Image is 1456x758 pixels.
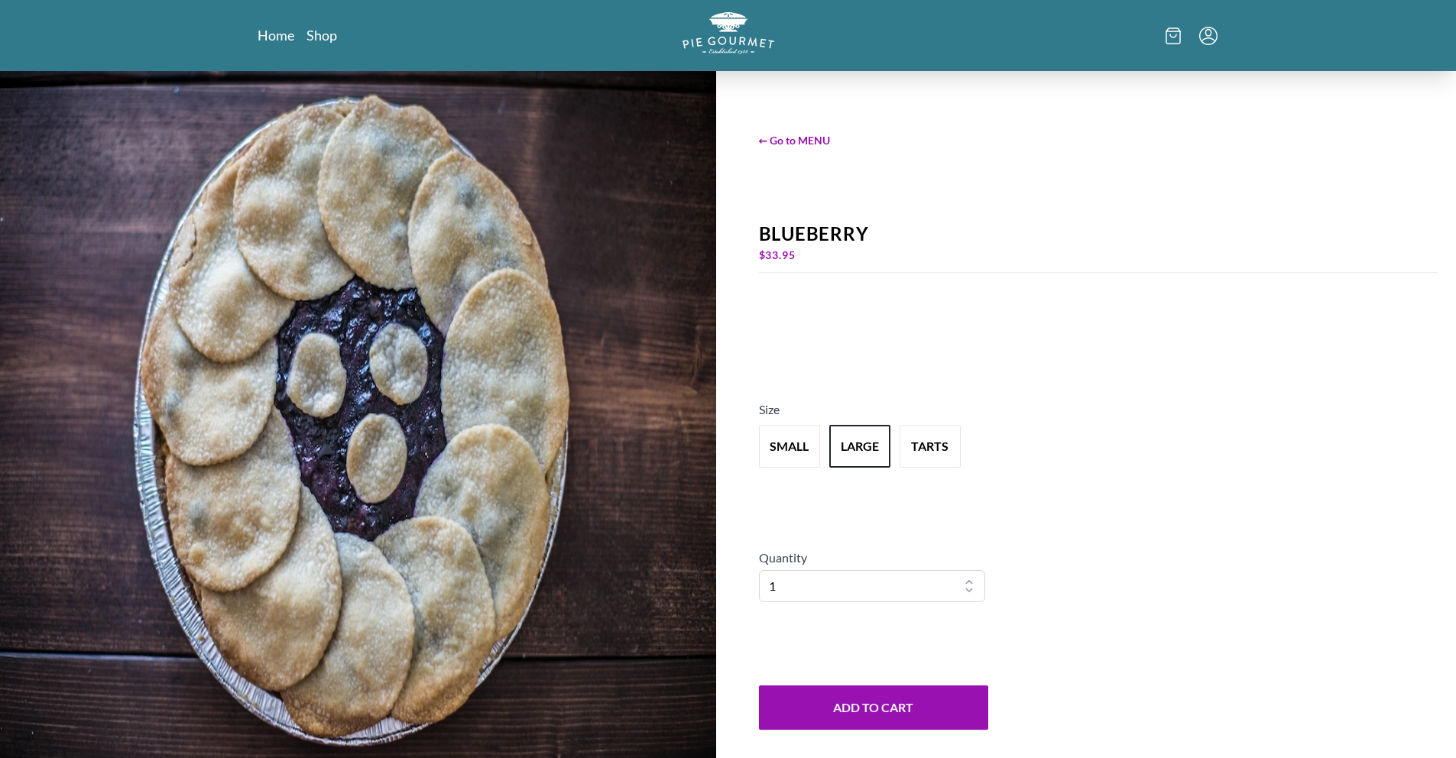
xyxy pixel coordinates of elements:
[829,425,890,468] button: Variant Swatch
[683,12,774,59] a: Logo
[759,550,807,565] span: Quantity
[759,685,988,730] button: Add to Cart
[900,425,961,468] button: Variant Swatch
[759,223,1438,245] div: Blueberry
[258,26,294,44] a: Home
[759,402,780,416] span: Size
[306,26,337,44] a: Shop
[759,425,820,468] button: Variant Swatch
[683,12,774,54] img: logo
[759,245,1438,266] div: $ 33.95
[1199,27,1218,45] button: Menu
[759,570,985,602] select: Quantity
[759,132,1438,148] span: ← Go to MENU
